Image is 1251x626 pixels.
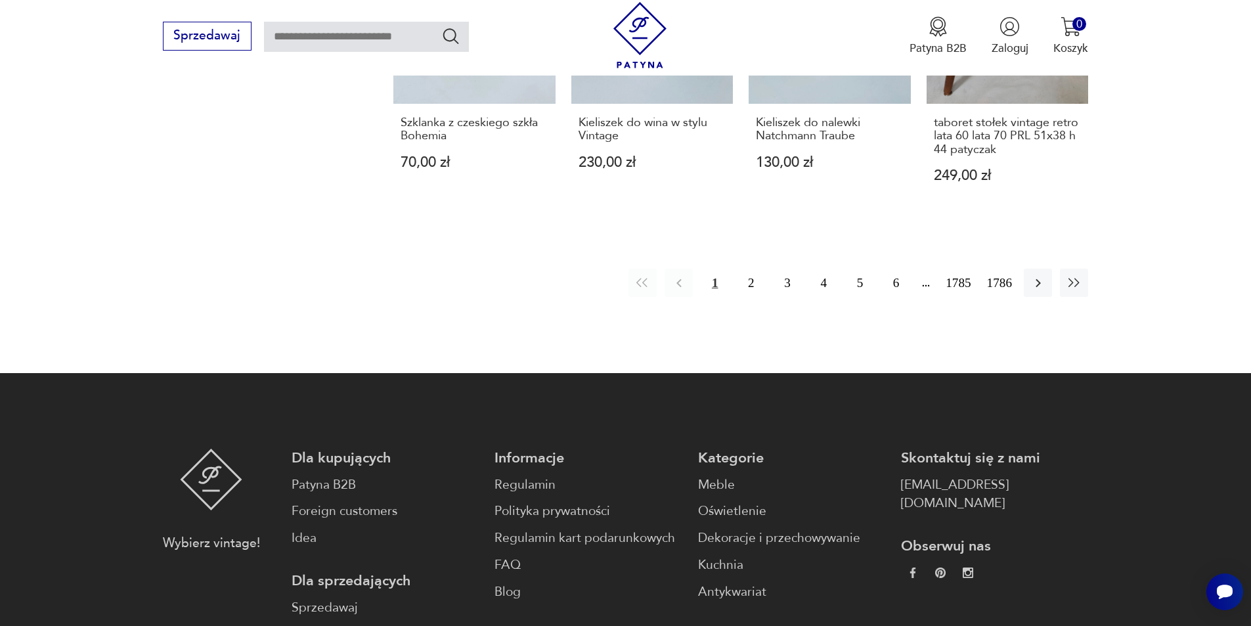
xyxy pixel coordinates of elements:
p: Dla kupujących [292,449,479,468]
a: Antykwariat [698,583,885,602]
div: 0 [1072,17,1086,31]
p: Skontaktuj się z nami [901,449,1088,468]
iframe: Smartsupp widget button [1206,573,1243,610]
a: Blog [494,583,682,602]
a: Polityka prywatności [494,502,682,521]
button: Sprzedawaj [163,22,252,51]
a: Regulamin [494,476,682,495]
p: Zaloguj [992,41,1028,56]
button: 0Koszyk [1053,16,1088,56]
img: c2fd9cf7f39615d9d6839a72ae8e59e5.webp [963,568,973,578]
p: Obserwuj nas [901,537,1088,556]
a: Ikona medaluPatyna B2B [910,16,967,56]
button: 6 [882,269,910,297]
img: Patyna - sklep z meblami i dekoracjami vintage [180,449,242,510]
button: 5 [846,269,874,297]
p: 130,00 zł [756,156,904,169]
h3: Szklanka z czeskiego szkła Bohemia [401,116,548,143]
button: 1785 [942,269,975,297]
button: 1786 [983,269,1016,297]
a: Regulamin kart podarunkowych [494,529,682,548]
p: 70,00 zł [401,156,548,169]
a: Sprzedawaj [163,32,252,42]
img: da9060093f698e4c3cedc1453eec5031.webp [908,568,918,578]
a: Foreign customers [292,502,479,521]
img: Patyna - sklep z meblami i dekoracjami vintage [607,2,673,68]
h3: Kieliszek do nalewki Natchmann Traube [756,116,904,143]
a: FAQ [494,556,682,575]
img: Ikona koszyka [1061,16,1081,37]
a: Kuchnia [698,556,885,575]
h3: taboret stołek vintage retro lata 60 lata 70 PRL 51x38 h 44 patyczak [934,116,1082,156]
p: Informacje [494,449,682,468]
a: Oświetlenie [698,502,885,521]
p: Wybierz vintage! [163,534,260,553]
p: 249,00 zł [934,169,1082,183]
img: 37d27d81a828e637adc9f9cb2e3d3a8a.webp [935,568,946,578]
button: 2 [737,269,765,297]
button: Patyna B2B [910,16,967,56]
a: Idea [292,529,479,548]
button: 1 [701,269,729,297]
p: Dla sprzedających [292,571,479,591]
a: Patyna B2B [292,476,479,495]
a: Meble [698,476,885,495]
a: Sprzedawaj [292,598,479,617]
button: Zaloguj [992,16,1028,56]
button: Szukaj [441,26,460,45]
p: Kategorie [698,449,885,468]
img: Ikonka użytkownika [999,16,1020,37]
p: 230,00 zł [579,156,726,169]
button: 3 [773,269,801,297]
a: Dekoracje i przechowywanie [698,529,885,548]
a: [EMAIL_ADDRESS][DOMAIN_NAME] [901,476,1088,514]
h3: Kieliszek do wina w stylu Vintage [579,116,726,143]
p: Koszyk [1053,41,1088,56]
p: Patyna B2B [910,41,967,56]
button: 4 [810,269,838,297]
img: Ikona medalu [928,16,948,37]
